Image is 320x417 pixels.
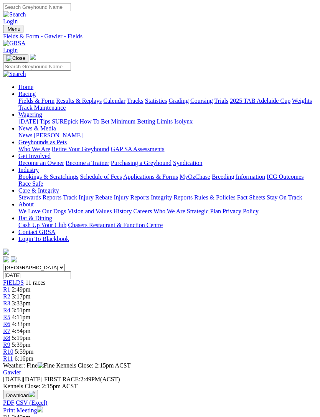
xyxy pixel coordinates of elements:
[52,146,109,152] a: Retire Your Greyhound
[190,97,213,104] a: Coursing
[44,376,80,382] span: FIRST RACE:
[3,376,43,382] span: [DATE]
[38,362,54,369] img: Fine
[237,194,265,201] a: Fact Sheets
[18,97,317,111] div: Racing
[18,208,317,215] div: About
[18,104,66,111] a: Track Maintenance
[3,286,10,293] a: R1
[230,97,290,104] a: 2025 TAB Adelaide Cup
[3,293,10,300] a: R2
[3,348,13,355] a: R10
[3,335,10,341] a: R8
[214,97,228,104] a: Trials
[169,97,189,104] a: Grading
[3,328,10,334] a: R7
[12,335,31,341] span: 5:19pm
[15,348,34,355] span: 5:59pm
[114,194,149,201] a: Injury Reports
[3,18,18,25] a: Login
[3,279,24,286] a: FIELDS
[12,293,31,300] span: 3:17pm
[3,362,56,369] span: Weather: Fine
[18,153,51,159] a: Get Involved
[80,118,110,125] a: How To Bet
[11,256,17,262] img: twitter.svg
[18,194,317,201] div: Care & Integrity
[18,166,39,173] a: Industry
[6,55,25,61] img: Close
[3,11,26,18] img: Search
[3,3,71,11] input: Search
[18,146,317,153] div: Greyhounds as Pets
[12,314,30,320] span: 4:11pm
[111,146,165,152] a: GAP SA Assessments
[111,118,173,125] a: Minimum Betting Limits
[3,341,10,348] a: R9
[18,97,54,104] a: Fields & Form
[111,160,172,166] a: Purchasing a Greyhound
[3,40,26,47] img: GRSA
[18,222,66,228] a: Cash Up Your Club
[151,194,193,201] a: Integrity Reports
[3,399,14,406] a: PDF
[80,173,122,180] a: Schedule of Fees
[3,399,317,406] div: Download
[3,33,317,40] a: Fields & Form - Gawler - Fields
[174,118,193,125] a: Isolynx
[18,180,43,187] a: Race Safe
[18,229,55,235] a: Contact GRSA
[37,406,43,412] img: printer.svg
[66,160,109,166] a: Become a Trainer
[3,307,10,313] a: R4
[3,314,10,320] a: R5
[12,286,31,293] span: 2:49pm
[44,376,120,382] span: 2:49PM(ACST)
[68,208,112,214] a: Vision and Values
[15,355,33,362] span: 6:16pm
[34,132,82,138] a: [PERSON_NAME]
[18,160,317,166] div: Get Involved
[3,383,317,390] div: Kennels Close: 2:15pm ACST
[3,355,13,362] a: R11
[18,125,56,132] a: News & Media
[223,208,259,214] a: Privacy Policy
[29,391,35,397] img: download.svg
[18,84,33,90] a: Home
[3,54,28,63] button: Toggle navigation
[3,407,43,414] a: Print Meeting
[18,187,59,194] a: Care & Integrity
[30,54,36,60] img: logo-grsa-white.png
[3,25,23,33] button: Toggle navigation
[12,321,31,327] span: 4:33pm
[12,341,31,348] span: 5:39pm
[68,222,163,228] a: Chasers Restaurant & Function Centre
[3,369,21,376] a: Gawler
[18,132,317,139] div: News & Media
[12,300,31,307] span: 3:33pm
[292,97,312,104] a: Weights
[3,321,10,327] a: R6
[18,208,66,214] a: We Love Our Dogs
[18,222,317,229] div: Bar & Dining
[187,208,221,214] a: Strategic Plan
[153,208,185,214] a: Who We Are
[180,173,210,180] a: MyOzChase
[113,208,132,214] a: History
[52,118,78,125] a: SUREpick
[173,160,202,166] a: Syndication
[267,194,302,201] a: Stay On Track
[194,194,236,201] a: Rules & Policies
[18,236,69,242] a: Login To Blackbook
